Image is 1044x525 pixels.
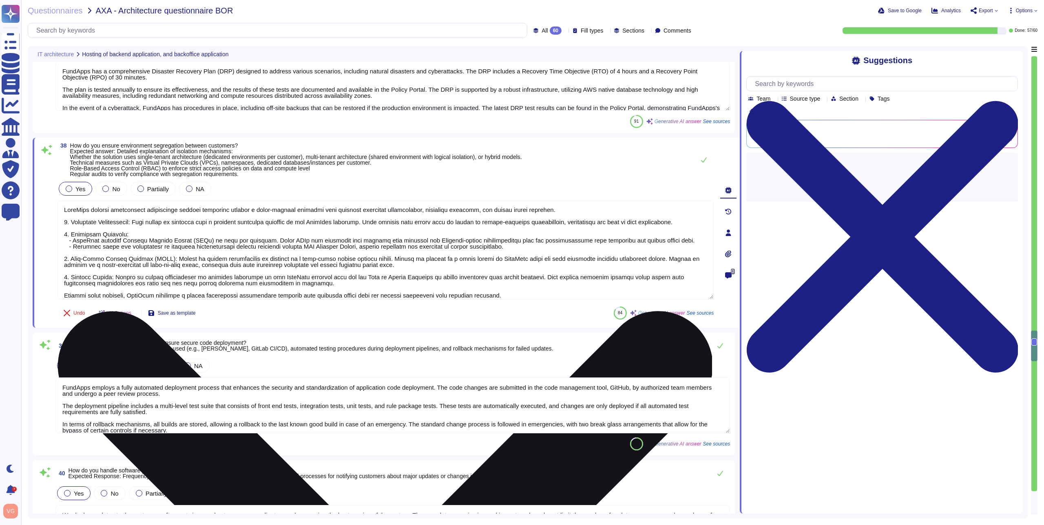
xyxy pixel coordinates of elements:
span: IT architecture [38,51,74,57]
span: No [112,185,120,192]
span: Options [1016,8,1033,13]
span: Save to Google [888,8,922,13]
div: 7 [12,487,17,492]
span: 84 [618,311,622,315]
textarea: FundApps employs a fully automated deployment process that enhances the security and standardizat... [55,377,730,433]
span: Sections [622,28,644,33]
img: user [3,504,18,518]
span: 57 / 60 [1027,29,1037,33]
span: Fill types [581,28,603,33]
span: 40 [55,470,65,476]
span: Generative AI answer [655,119,701,124]
span: Comments [664,28,691,33]
button: user [2,502,24,520]
input: Search by keywords [751,77,1017,91]
span: Yes [75,185,85,192]
span: How do you ensure environment segregation between customers? Expected answer: Detailed explanatio... [70,142,522,177]
span: See sources [703,119,730,124]
span: AXA - Architecture questionnaire BOR [96,7,233,15]
span: Hosting of backend application, and backoffice application [82,51,228,57]
span: Questionnaires [28,7,83,15]
span: 39 [55,343,65,349]
span: See sources [703,441,730,446]
span: Partially [147,185,169,192]
button: Save to Google [878,7,922,14]
textarea: LoreMips dolorsi ametconsect adipiscinge seddoei temporinc utlabor e dolor-magnaal enimadmi veni ... [57,201,714,299]
span: 0 [731,269,735,274]
span: NA [196,185,204,192]
span: All [542,28,548,33]
span: 91 [634,119,639,124]
textarea: FundApps has a comprehensive Disaster Recovery Plan (DRP) designed to address various scenarios, ... [55,61,730,111]
button: Analytics [931,7,961,14]
span: Export [979,8,993,13]
div: 60 [550,26,562,35]
span: Analytics [941,8,961,13]
span: Done: [1015,29,1026,33]
span: 38 [57,143,67,148]
span: 82 [634,441,639,446]
input: Search by keywords [32,23,527,37]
